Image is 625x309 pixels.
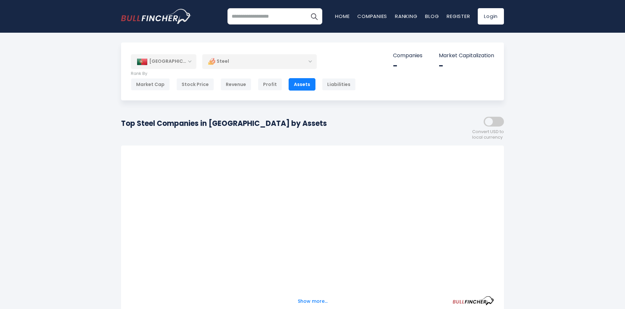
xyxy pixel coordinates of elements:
[322,78,356,91] div: Liabilities
[393,61,422,71] div: -
[131,54,196,69] div: [GEOGRAPHIC_DATA]
[425,13,439,20] a: Blog
[393,52,422,59] p: Companies
[439,52,494,59] p: Market Capitalization
[221,78,251,91] div: Revenue
[121,118,327,129] h1: Top Steel Companies in [GEOGRAPHIC_DATA] by Assets
[121,9,191,24] a: Go to homepage
[478,8,504,25] a: Login
[306,8,322,25] button: Search
[202,54,317,69] div: Steel
[472,129,504,140] span: Convert USD to local currency
[121,9,191,24] img: bullfincher logo
[258,78,282,91] div: Profit
[447,13,470,20] a: Register
[357,13,387,20] a: Companies
[294,296,331,307] button: Show more...
[335,13,349,20] a: Home
[131,71,356,77] p: Rank By
[176,78,214,91] div: Stock Price
[289,78,315,91] div: Assets
[131,78,170,91] div: Market Cap
[395,13,417,20] a: Ranking
[439,61,494,71] div: -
